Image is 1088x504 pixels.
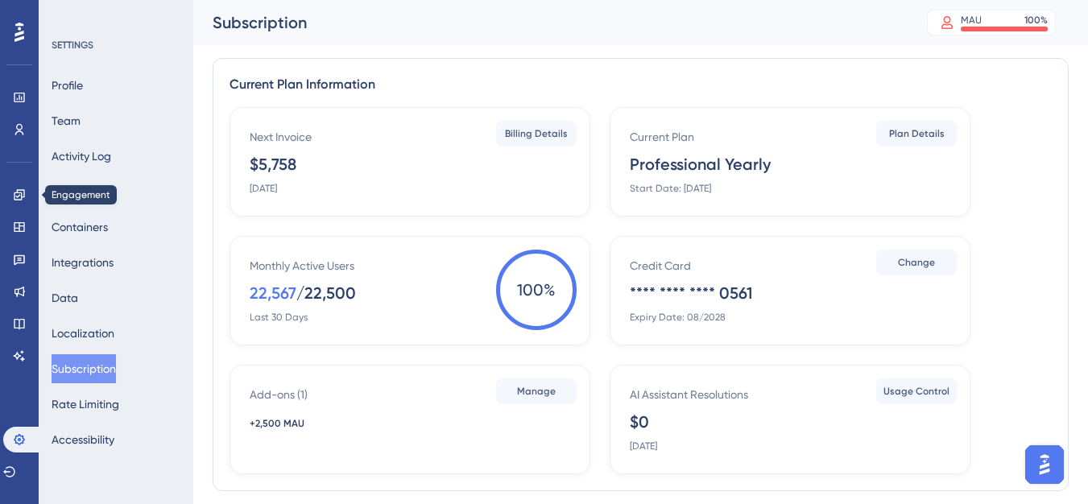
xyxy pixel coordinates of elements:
[250,182,277,195] div: [DATE]
[889,127,945,140] span: Plan Details
[505,127,568,140] span: Billing Details
[496,250,577,330] span: 100 %
[52,390,119,419] button: Rate Limiting
[496,121,577,147] button: Billing Details
[630,127,694,147] div: Current Plan
[250,385,308,404] div: Add-ons ( 1 )
[52,354,116,383] button: Subscription
[517,385,556,398] span: Manage
[250,311,308,324] div: Last 30 Days
[630,311,726,324] div: Expiry Date: 08/2028
[630,440,657,452] div: [DATE]
[250,153,296,176] div: $5,758
[630,182,711,195] div: Start Date: [DATE]
[898,256,935,269] span: Change
[250,282,296,304] div: 22,567
[52,71,83,100] button: Profile
[52,319,114,348] button: Localization
[1024,14,1048,27] div: 100 %
[52,213,108,242] button: Containers
[1020,440,1069,489] iframe: UserGuiding AI Assistant Launcher
[876,250,957,275] button: Change
[630,256,691,275] div: Credit Card
[630,385,748,404] div: AI Assistant Resolutions
[961,14,982,27] div: MAU
[52,177,108,206] button: Installation
[52,248,114,277] button: Integrations
[250,127,312,147] div: Next Invoice
[876,378,957,404] button: Usage Control
[52,142,111,171] button: Activity Log
[52,283,78,312] button: Data
[52,425,114,454] button: Accessibility
[296,282,356,304] div: / 22,500
[250,256,354,275] div: Monthly Active Users
[52,39,182,52] div: SETTINGS
[630,411,649,433] div: $0
[630,153,771,176] div: Professional Yearly
[250,417,333,430] div: +2,500 MAU
[876,121,957,147] button: Plan Details
[213,11,887,34] div: Subscription
[52,106,81,135] button: Team
[883,385,949,398] span: Usage Control
[496,378,577,404] button: Manage
[230,75,1052,94] div: Current Plan Information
